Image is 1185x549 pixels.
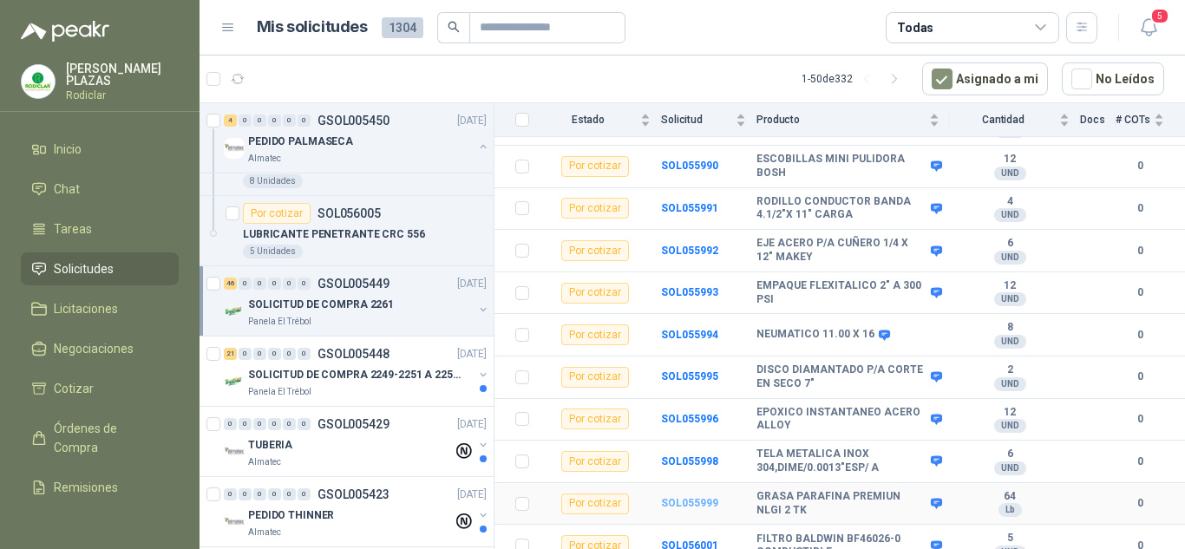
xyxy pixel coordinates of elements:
[224,278,237,290] div: 46
[248,455,281,469] p: Almatec
[21,412,179,464] a: Órdenes de Compra
[66,90,179,101] p: Rodiclar
[1062,62,1164,95] button: No Leídos
[661,370,718,382] a: SOL055995
[54,259,114,278] span: Solicitudes
[994,292,1026,306] div: UND
[756,279,926,306] b: EMPAQUE FLEXITALICO 2" A 300 PSI
[950,363,1070,377] b: 2
[457,416,487,433] p: [DATE]
[298,278,311,290] div: 0
[661,202,718,214] a: SOL055991
[994,167,1026,180] div: UND
[756,237,926,264] b: EJE ACERO P/A CUÑERO 1/4 X 12" MAKEY
[561,493,629,514] div: Por cotizar
[54,419,162,457] span: Órdenes de Compra
[994,335,1026,349] div: UND
[756,103,950,137] th: Producto
[283,114,296,127] div: 0
[994,461,1026,475] div: UND
[248,315,311,329] p: Panela El Trébol
[66,62,179,87] p: [PERSON_NAME] PLAZAS
[1133,12,1164,43] button: 5
[1116,243,1164,259] b: 0
[239,488,252,500] div: 0
[21,21,109,42] img: Logo peakr
[922,62,1048,95] button: Asignado a mi
[21,332,179,365] a: Negociaciones
[950,237,1070,251] b: 6
[950,279,1070,293] b: 12
[661,413,718,425] a: SOL055996
[661,160,718,172] a: SOL055990
[561,324,629,345] div: Por cotizar
[994,208,1026,222] div: UND
[243,245,303,258] div: 5 Unidades
[224,488,237,500] div: 0
[248,526,281,539] p: Almatec
[756,153,926,180] b: ESCOBILLAS MINI PULIDORA BOSH
[661,103,756,137] th: Solicitud
[897,18,933,37] div: Todas
[950,490,1070,504] b: 64
[224,484,490,539] a: 0 0 0 0 0 0 GSOL005423[DATE] Company LogoPEDIDO THINNERAlmatec
[1116,411,1164,428] b: 0
[661,114,732,126] span: Solicitud
[248,507,334,524] p: PEDIDO THINNER
[950,114,1056,126] span: Cantidad
[224,301,245,322] img: Company Logo
[253,278,266,290] div: 0
[457,346,487,363] p: [DATE]
[561,240,629,261] div: Por cotizar
[1150,8,1169,24] span: 5
[268,488,281,500] div: 0
[21,372,179,405] a: Cotizar
[1116,284,1164,301] b: 0
[661,245,718,257] a: SOL055992
[283,488,296,500] div: 0
[561,367,629,388] div: Por cotizar
[21,471,179,504] a: Remisiones
[54,180,80,199] span: Chat
[224,348,237,360] div: 21
[239,114,252,127] div: 0
[224,273,490,329] a: 46 0 0 0 0 0 GSOL005449[DATE] Company LogoSOLICITUD DE COMPRA 2261Panela El Trébol
[318,348,390,360] p: GSOL005448
[457,113,487,129] p: [DATE]
[1116,495,1164,512] b: 0
[298,418,311,430] div: 0
[283,418,296,430] div: 0
[318,418,390,430] p: GSOL005429
[248,134,353,150] p: PEDIDO PALMASECA
[224,138,245,159] img: Company Logo
[21,252,179,285] a: Solicitudes
[21,133,179,166] a: Inicio
[661,455,718,467] b: SOL055998
[253,418,266,430] div: 0
[802,65,908,93] div: 1 - 50 de 332
[661,286,718,298] b: SOL055993
[239,278,252,290] div: 0
[950,195,1070,209] b: 4
[998,503,1022,517] div: Lb
[318,114,390,127] p: GSOL005450
[950,321,1070,335] b: 8
[200,196,494,266] a: Por cotizarSOL056005LUBRICANTE PENETRANTE CRC 5565 Unidades
[756,328,874,342] b: NEUMATICO 11.00 X 16
[661,329,718,341] a: SOL055994
[756,195,926,222] b: RODILLO CONDUCTOR BANDA 4.1/2"X 11" CARGA
[224,343,490,399] a: 21 0 0 0 0 0 GSOL005448[DATE] Company LogoSOLICITUD DE COMPRA 2249-2251 A 2256-2258 Y 2262Panela ...
[248,367,464,383] p: SOLICITUD DE COMPRA 2249-2251 A 2256-2258 Y 2262
[54,219,92,239] span: Tareas
[756,363,926,390] b: DISCO DIAMANTADO P/A CORTE EN SECO 7"
[257,15,368,40] h1: Mis solicitudes
[268,348,281,360] div: 0
[457,276,487,292] p: [DATE]
[253,348,266,360] div: 0
[1116,158,1164,174] b: 0
[239,348,252,360] div: 0
[224,414,490,469] a: 0 0 0 0 0 0 GSOL005429[DATE] Company LogoTUBERIAAlmatec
